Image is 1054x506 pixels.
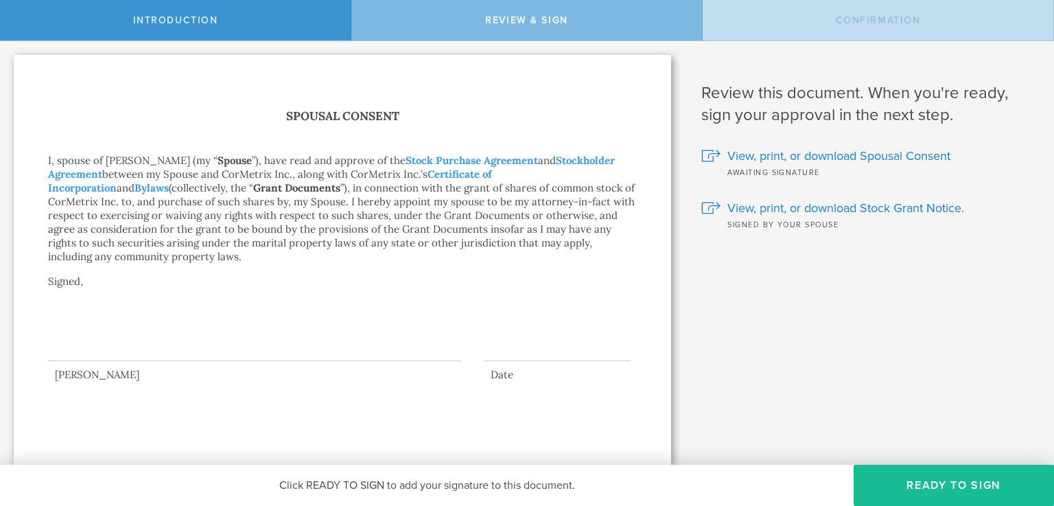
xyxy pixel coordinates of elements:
span: Confirmation [836,14,921,26]
a: Stock Purchase Agreement [406,154,538,167]
strong: Grant Documents [253,181,340,194]
a: Stockholder Agreement [48,154,615,181]
div: [PERSON_NAME] [48,368,460,382]
p: I, spouse of [PERSON_NAME] (my “ ”), have read and approve of the and between my Spouse and CorMe... [48,154,637,264]
span: Click READY TO SIGN to add your signature to this document. [279,479,575,492]
div: Date [484,368,631,382]
div: Signed by your spouse [701,217,1033,231]
button: Ready to Sign [854,465,1054,506]
span: Review & Sign [485,14,568,26]
strong: Spouse [218,154,252,167]
div: Awaiting signature [701,165,1033,179]
span: View, print, or download Stock Grant Notice. [727,199,964,217]
p: Signed, [48,275,637,316]
h1: Spousal Consent [48,106,637,126]
a: Certificate of Incorporation [48,168,492,194]
span: Introduction [133,14,218,26]
span: View, print, or download Spousal Consent [727,147,950,165]
a: Bylaws [134,181,169,194]
h1: Review this document. When you're ready, sign your approval in the next step. [701,82,1033,126]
